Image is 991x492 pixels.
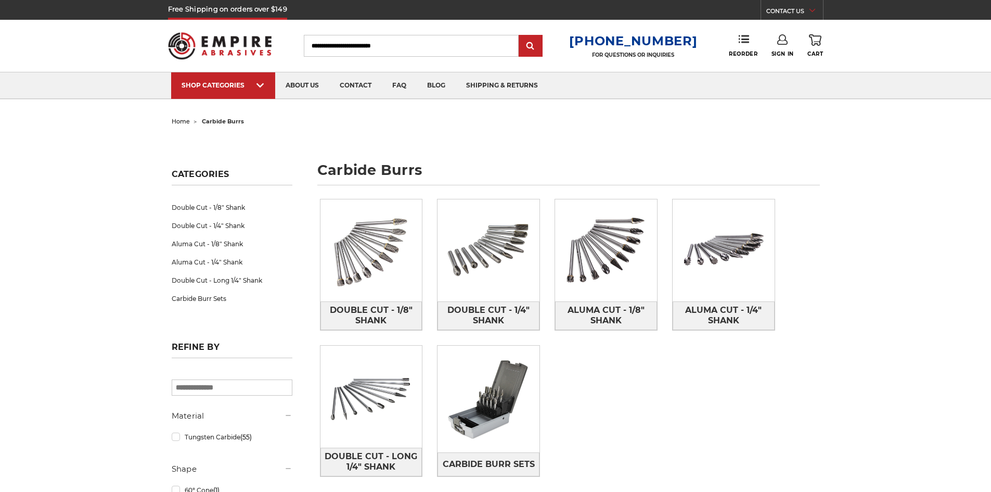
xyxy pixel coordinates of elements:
[172,253,292,271] a: Aluma Cut - 1/4" Shank
[438,301,539,330] span: Double Cut - 1/4" Shank
[807,34,823,57] a: Cart
[555,199,657,301] img: Aluma Cut - 1/8" Shank
[556,301,657,330] span: Aluma Cut - 1/8" Shank
[240,433,252,441] span: (55)
[168,26,272,66] img: Empire Abrasives
[329,72,382,99] a: contact
[172,198,292,217] a: Double Cut - 1/8" Shank
[172,410,292,422] h5: Material
[417,72,456,99] a: blog
[172,289,292,308] a: Carbide Burr Sets
[275,72,329,99] a: about us
[182,81,265,89] div: SHOP CATEGORIES
[673,301,775,330] a: Aluma Cut - 1/4" Shank
[569,33,697,48] a: [PHONE_NUMBER]
[172,235,292,253] a: Aluma Cut - 1/8" Shank
[321,301,422,330] span: Double Cut - 1/8" Shank
[320,199,422,301] img: Double Cut - 1/8" Shank
[172,169,292,185] h5: Categories
[172,428,292,446] a: Tungsten Carbide
[569,52,697,58] p: FOR QUESTIONS OR INQUIRIES
[555,301,657,330] a: Aluma Cut - 1/8" Shank
[437,301,539,330] a: Double Cut - 1/4" Shank
[673,301,774,330] span: Aluma Cut - 1/4" Shank
[437,199,539,301] img: Double Cut - 1/4" Shank
[729,51,757,57] span: Reorder
[172,118,190,125] a: home
[172,271,292,289] a: Double Cut - Long 1/4" Shank
[807,51,823,57] span: Cart
[320,448,422,476] a: Double Cut - Long 1/4" Shank
[320,346,422,448] img: Double Cut - Long 1/4" Shank
[172,463,292,475] h5: Shape
[202,118,244,125] span: carbide burrs
[317,163,820,185] h1: carbide burrs
[456,72,548,99] a: shipping & returns
[673,199,775,301] img: Aluma Cut - 1/4" Shank
[437,452,539,476] a: Carbide Burr Sets
[320,301,422,330] a: Double Cut - 1/8" Shank
[382,72,417,99] a: faq
[729,34,757,57] a: Reorder
[437,348,539,450] img: Carbide Burr Sets
[443,456,535,473] span: Carbide Burr Sets
[771,51,794,57] span: Sign In
[766,5,823,20] a: CONTACT US
[172,342,292,358] h5: Refine by
[172,217,292,235] a: Double Cut - 1/4" Shank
